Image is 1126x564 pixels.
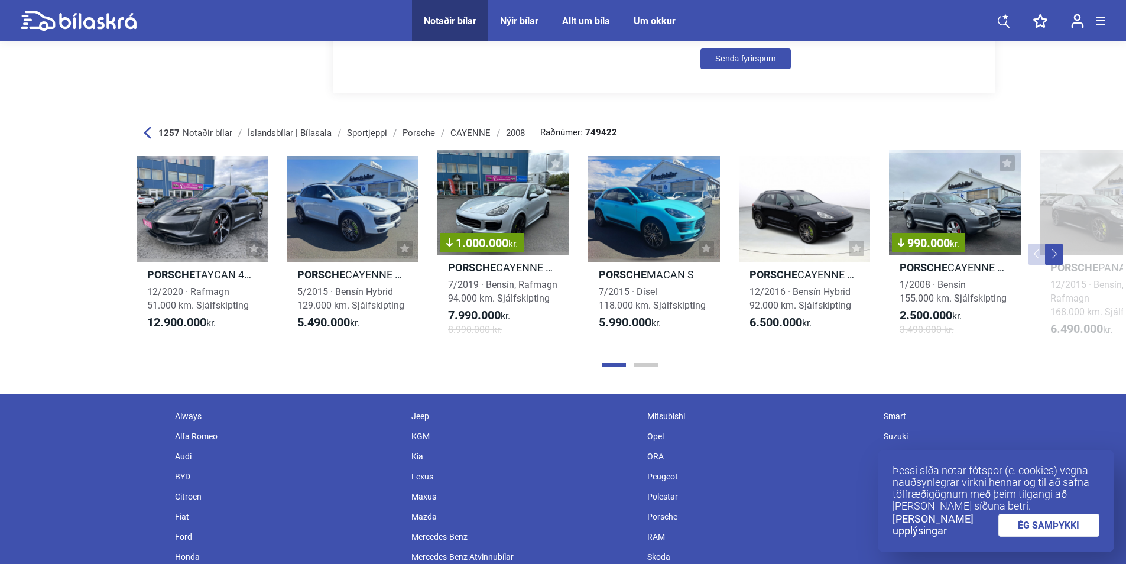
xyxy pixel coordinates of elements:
img: user-login.svg [1071,14,1084,28]
h2: TAYCAN 4S PEFORMANCE PLUS [137,268,268,281]
b: 12.900.000 [147,315,206,329]
a: Um okkur [634,15,676,27]
b: 2.500.000 [900,308,952,322]
b: 1257 [158,128,180,138]
span: 1/2008 · Bensín 155.000 km. Sjálfskipting [900,279,1007,304]
div: Citroen [169,487,405,507]
b: Porsche [749,268,797,281]
div: 2008 [506,128,525,138]
div: Smart [878,406,1114,426]
b: 5.490.000 [297,315,350,329]
h2: CAYENNE S E-HYBRID [287,268,418,281]
a: 990.000kr.PorscheCAYENNE TURBO S1/2008 · Bensín155.000 km. Sjálfskipting2.500.000kr.3.490.000 kr. [889,150,1021,347]
h2: CAYENNE S E-HYBRID PLATINUM [437,261,569,274]
div: Polestar [641,487,878,507]
h2: CAYENNE S E-HYBRID [739,268,871,281]
span: kr. [508,238,518,249]
span: Notaðir bílar [183,128,232,138]
a: Notaðir bílar [424,15,476,27]
div: Mercedes-Benz [405,527,642,547]
b: 6.490.000 [1050,322,1103,336]
b: 7.990.000 [448,308,501,322]
h2: CAYENNE TURBO S [889,261,1021,274]
div: Sportjeppi [347,128,387,138]
span: kr. [448,309,510,323]
a: [PERSON_NAME] upplýsingar [893,513,998,537]
div: BYD [169,466,405,487]
div: ORA [641,446,878,466]
a: PorscheCAYENNE S E-HYBRID12/2016 · Bensín Hybrid92.000 km. Sjálfskipting6.500.000kr. [739,150,871,347]
a: Nýir bílar [500,15,538,27]
a: PorscheTAYCAN 4S PEFORMANCE PLUS12/2020 · Rafmagn51.000 km. Sjálfskipting12.900.000kr. [137,150,268,347]
span: 5/2015 · Bensín Hybrid 129.000 km. Sjálfskipting [297,286,404,311]
b: Porsche [1050,261,1098,274]
a: 1.000.000kr.PorscheCAYENNE S E-HYBRID PLATINUM7/2019 · Bensín, Rafmagn94.000 km. Sjálfskipting7.9... [437,150,569,347]
a: PorscheCAYENNE S E-HYBRID5/2015 · Bensín Hybrid129.000 km. Sjálfskipting5.490.000kr. [287,150,418,347]
div: Alfa Romeo [169,426,405,446]
b: 5.990.000 [599,315,651,329]
div: Suzuki [878,426,1114,446]
div: Peugeot [641,466,878,487]
span: kr. [297,316,359,330]
div: Audi [169,446,405,466]
div: Opel [641,426,878,446]
span: 3.490.000 kr. [900,323,953,336]
b: Porsche [448,261,496,274]
span: 7/2019 · Bensín, Rafmagn 94.000 km. Sjálfskipting [448,279,557,304]
b: 6.500.000 [749,315,802,329]
p: Þessi síða notar fótspor (e. cookies) vegna nauðsynlegrar virkni hennar og til að safna tölfræðig... [893,465,1099,512]
b: Porsche [297,268,345,281]
span: 7/2015 · Dísel 118.000 km. Sjálfskipting [599,286,706,311]
span: kr. [147,316,216,330]
span: Raðnúmer: [540,128,617,137]
a: ÉG SAMÞYKKI [998,514,1100,537]
span: kr. [1050,322,1112,336]
span: kr. [950,238,959,249]
div: Aiways [169,406,405,426]
a: Allt um bíla [562,15,610,27]
button: Next [1045,244,1063,265]
a: PorscheMACAN S7/2015 · Dísel118.000 km. Sjálfskipting5.990.000kr. [588,150,720,347]
span: 12/2020 · Rafmagn 51.000 km. Sjálfskipting [147,286,249,311]
h2: MACAN S [588,268,720,281]
span: 990.000 [898,237,959,249]
div: Mazda [405,507,642,527]
b: 749422 [585,128,617,137]
span: kr. [900,309,962,323]
div: Porsche [403,128,435,138]
div: Porsche [641,507,878,527]
div: Mitsubishi [641,406,878,426]
div: KGM [405,426,642,446]
div: Tesla [878,446,1114,466]
div: Lexus [405,466,642,487]
b: Porsche [147,268,195,281]
button: Senda fyrirspurn [700,48,791,69]
span: 1.000.000 [446,237,518,249]
b: Porsche [900,261,947,274]
b: Porsche [599,268,647,281]
div: Jeep [405,406,642,426]
div: Kia [405,446,642,466]
span: 8.990.000 kr. [448,323,502,336]
button: Page 2 [634,363,658,367]
div: Íslandsbílar | Bílasala [248,128,332,138]
div: Fiat [169,507,405,527]
div: CAYENNE [450,128,491,138]
span: kr. [749,316,812,330]
span: 12/2016 · Bensín Hybrid 92.000 km. Sjálfskipting [749,286,851,311]
span: kr. [599,316,661,330]
button: Page 1 [602,363,626,367]
div: Ford [169,527,405,547]
div: Maxus [405,487,642,507]
div: RAM [641,527,878,547]
button: Previous [1028,244,1046,265]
